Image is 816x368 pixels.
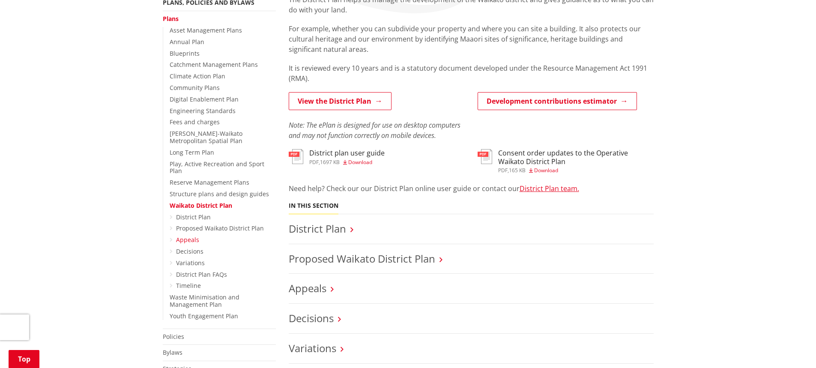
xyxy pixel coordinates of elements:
a: Engineering Standards [170,107,236,115]
a: Proposed Waikato District Plan [289,251,435,266]
span: pdf [309,159,319,166]
span: Download [534,167,558,174]
a: [PERSON_NAME]-Waikato Metropolitan Spatial Plan [170,129,242,145]
a: Youth Engagement Plan [170,312,238,320]
p: For example, whether you can subdivide your property and where you can site a building. It also p... [289,24,654,54]
a: Timeline [176,281,201,290]
a: Plans [163,15,179,23]
a: Bylaws [163,348,182,356]
em: Note: The ePlan is designed for use on desktop computers and may not function correctly on mobile... [289,120,460,140]
div: , [498,168,654,173]
h5: In this section [289,202,338,209]
a: Blueprints [170,49,200,57]
p: Need help? Check our our District Plan online user guide or contact our [289,183,654,194]
a: Digital Enablement Plan [170,95,239,103]
a: Catchment Management Plans [170,60,258,69]
a: District plan user guide pdf,1697 KB Download [289,149,385,165]
span: 1697 KB [320,159,340,166]
a: District Plan FAQs [176,270,227,278]
a: Proposed Waikato District Plan [176,224,264,232]
a: Long Term Plan [170,148,214,156]
a: Waikato District Plan [170,201,232,209]
a: Top [9,350,39,368]
span: pdf [498,167,508,174]
a: Policies [163,332,184,341]
a: View the District Plan [289,92,392,110]
a: Decisions [289,311,334,325]
a: Variations [176,259,205,267]
a: Decisions [176,247,203,255]
a: Asset Management Plans [170,26,242,34]
a: Waste Minimisation and Management Plan [170,293,239,308]
a: District Plan [289,221,346,236]
a: Variations [289,341,336,355]
a: Appeals [289,281,326,295]
a: Structure plans and design guides [170,190,269,198]
img: document-pdf.svg [478,149,492,164]
a: Community Plans [170,84,220,92]
span: 165 KB [509,167,526,174]
img: document-pdf.svg [289,149,303,164]
span: Download [348,159,372,166]
div: , [309,160,385,165]
a: District Plan [176,213,211,221]
iframe: Messenger Launcher [777,332,807,363]
a: Appeals [176,236,199,244]
h3: Consent order updates to the Operative Waikato District Plan [498,149,654,165]
a: Reserve Management Plans [170,178,249,186]
a: Annual Plan [170,38,204,46]
a: Development contributions estimator [478,92,637,110]
h3: District plan user guide [309,149,385,157]
a: Play, Active Recreation and Sport Plan [170,160,264,175]
a: Climate Action Plan [170,72,225,80]
a: Consent order updates to the Operative Waikato District Plan pdf,165 KB Download [478,149,654,173]
a: Fees and charges [170,118,220,126]
p: It is reviewed every 10 years and is a statutory document developed under the Resource Management... [289,63,654,84]
a: District Plan team. [520,184,579,193]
